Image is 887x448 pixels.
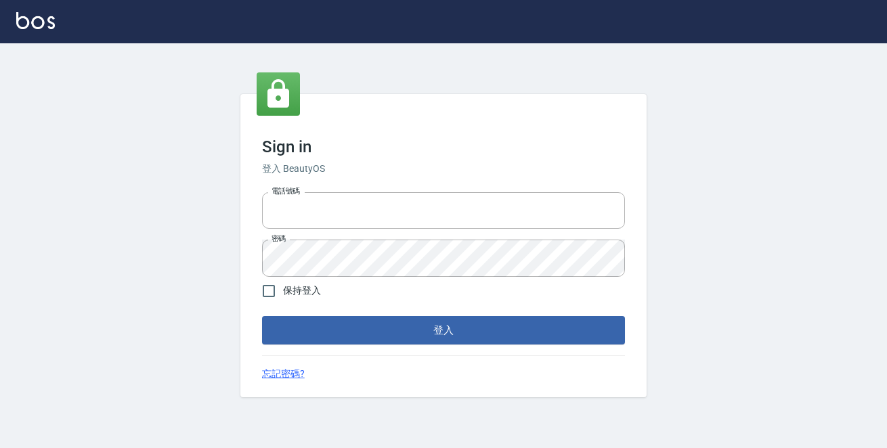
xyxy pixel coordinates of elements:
h6: 登入 BeautyOS [262,162,625,176]
label: 密碼 [272,233,286,244]
a: 忘記密碼? [262,367,305,381]
span: 保持登入 [283,284,321,298]
h3: Sign in [262,137,625,156]
img: Logo [16,12,55,29]
button: 登入 [262,316,625,344]
label: 電話號碼 [272,186,300,196]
